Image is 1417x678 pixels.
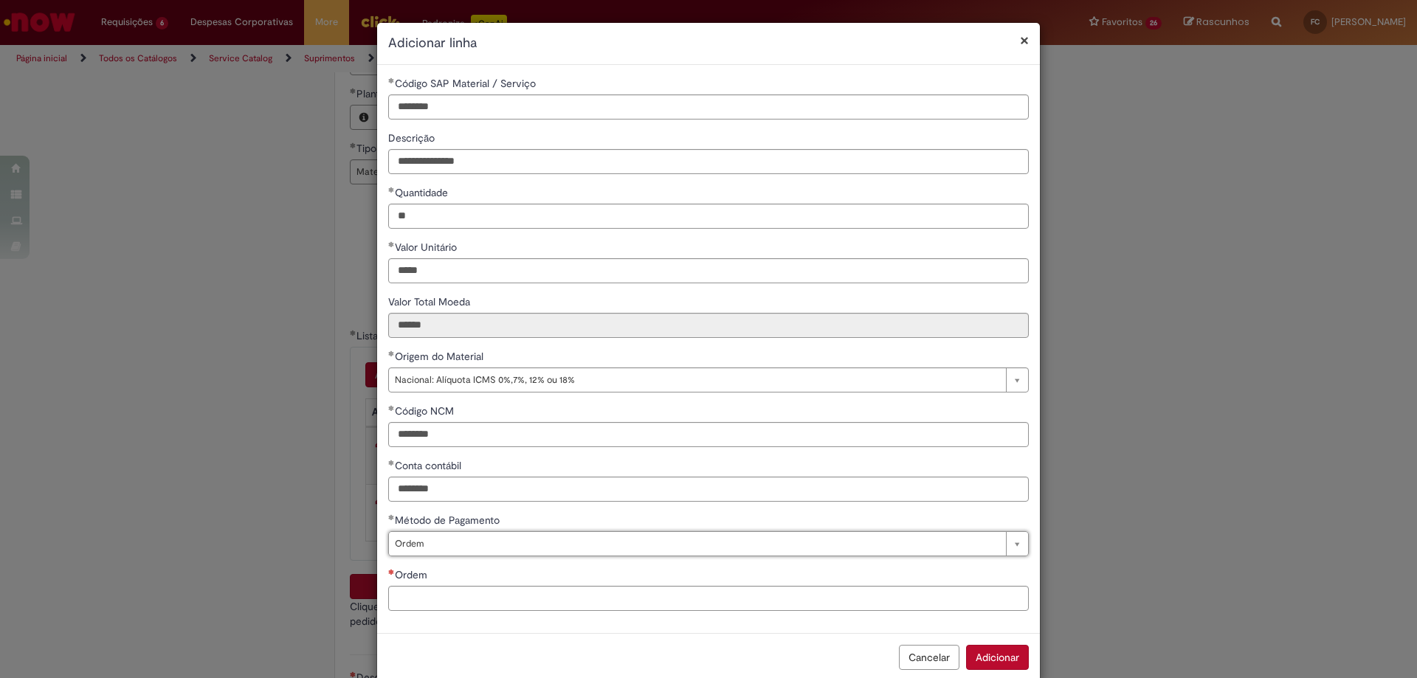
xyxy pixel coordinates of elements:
[1020,32,1029,48] button: Fechar modal
[388,460,395,466] span: Obrigatório Preenchido
[388,77,395,83] span: Obrigatório Preenchido
[395,186,451,199] span: Quantidade
[395,350,486,363] span: Origem do Material
[388,422,1029,447] input: Código NCM
[395,241,460,254] span: Valor Unitário
[388,295,473,308] span: Somente leitura - Valor Total Moeda
[388,34,1029,53] h2: Adicionar linha
[395,568,430,581] span: Ordem
[395,513,503,527] span: Método de Pagamento
[388,586,1029,611] input: Ordem
[388,405,395,411] span: Obrigatório Preenchido
[388,241,395,247] span: Obrigatório Preenchido
[395,368,999,392] span: Nacional: Alíquota ICMS 0%,7%, 12% ou 18%
[388,313,1029,338] input: Valor Total Moeda
[966,645,1029,670] button: Adicionar
[395,77,539,90] span: Código SAP Material / Serviço
[388,569,395,575] span: Necessários
[388,258,1029,283] input: Valor Unitário
[388,187,395,193] span: Obrigatório Preenchido
[395,459,464,472] span: Conta contábil
[388,477,1029,502] input: Conta contábil
[395,404,457,418] span: Código NCM
[388,149,1029,174] input: Descrição
[899,645,959,670] button: Cancelar
[388,204,1029,229] input: Quantidade
[388,350,395,356] span: Obrigatório Preenchido
[388,131,438,145] span: Descrição
[395,532,999,556] span: Ordem
[388,94,1029,120] input: Código SAP Material / Serviço
[388,514,395,520] span: Obrigatório Preenchido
